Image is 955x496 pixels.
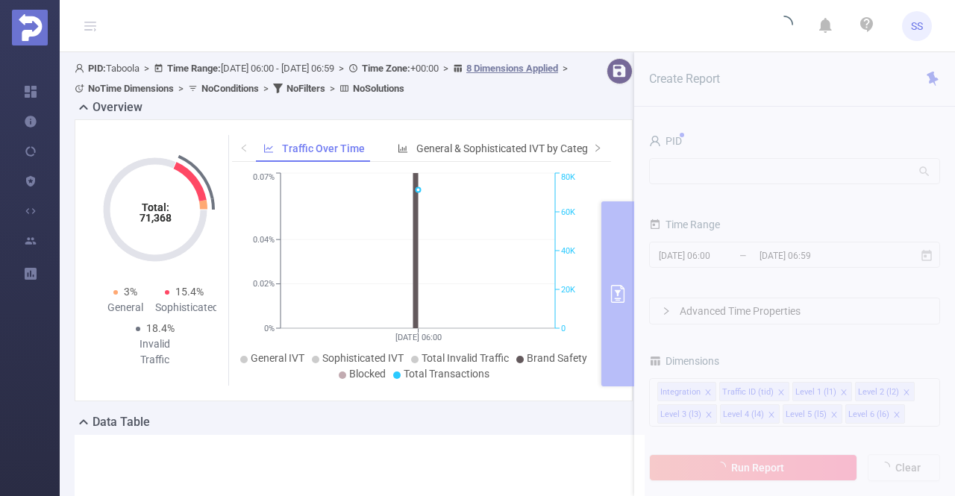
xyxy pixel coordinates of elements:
[325,83,339,94] span: >
[558,63,572,74] span: >
[167,63,221,74] b: Time Range:
[141,201,169,213] tspan: Total:
[593,143,602,152] i: icon: right
[146,322,175,334] span: 18.4%
[561,285,575,295] tspan: 20K
[286,83,325,94] b: No Filters
[282,142,365,154] span: Traffic Over Time
[12,10,48,45] img: Protected Media
[239,143,248,152] i: icon: left
[253,280,275,289] tspan: 0.02%
[124,286,137,298] span: 3%
[75,63,88,73] i: icon: user
[264,324,275,333] tspan: 0%
[251,352,304,364] span: General IVT
[561,324,566,333] tspan: 0
[96,300,155,316] div: General
[466,63,558,74] u: 8 Dimensions Applied
[75,63,572,94] span: Taboola [DATE] 06:00 - [DATE] 06:59 +00:00
[88,63,106,74] b: PID:
[404,368,489,380] span: Total Transactions
[253,173,275,183] tspan: 0.07%
[253,235,275,245] tspan: 0.04%
[201,83,259,94] b: No Conditions
[88,83,174,94] b: No Time Dimensions
[416,142,603,154] span: General & Sophisticated IVT by Category
[561,246,575,256] tspan: 40K
[93,413,150,431] h2: Data Table
[334,63,348,74] span: >
[395,333,441,342] tspan: [DATE] 06:00
[362,63,410,74] b: Time Zone:
[775,16,793,37] i: icon: loading
[911,11,923,41] span: SS
[561,173,575,183] tspan: 80K
[175,286,204,298] span: 15.4%
[561,207,575,217] tspan: 60K
[174,83,188,94] span: >
[349,368,386,380] span: Blocked
[527,352,587,364] span: Brand Safety
[93,98,143,116] h2: Overview
[140,63,154,74] span: >
[139,212,171,224] tspan: 71,368
[422,352,509,364] span: Total Invalid Traffic
[155,300,214,316] div: Sophisticated
[125,336,184,368] div: Invalid Traffic
[322,352,404,364] span: Sophisticated IVT
[353,83,404,94] b: No Solutions
[259,83,273,94] span: >
[398,143,408,154] i: icon: bar-chart
[439,63,453,74] span: >
[263,143,274,154] i: icon: line-chart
